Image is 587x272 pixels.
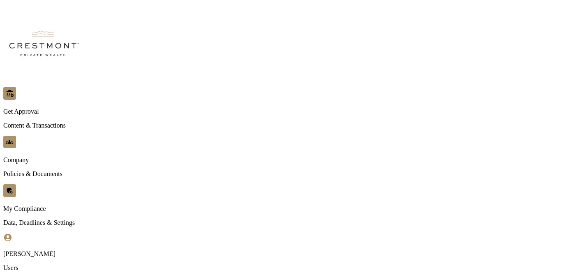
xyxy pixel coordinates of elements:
[3,156,584,164] p: Company
[3,3,85,85] img: logo
[3,108,584,115] p: Get Approval
[3,264,584,272] p: Users
[3,205,584,213] p: My Compliance
[3,122,584,129] p: Content & Transactions
[3,170,584,178] p: Policies & Documents
[561,245,583,267] iframe: Open customer support
[3,250,584,258] p: [PERSON_NAME]
[3,219,584,226] p: Data, Deadlines & Settings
